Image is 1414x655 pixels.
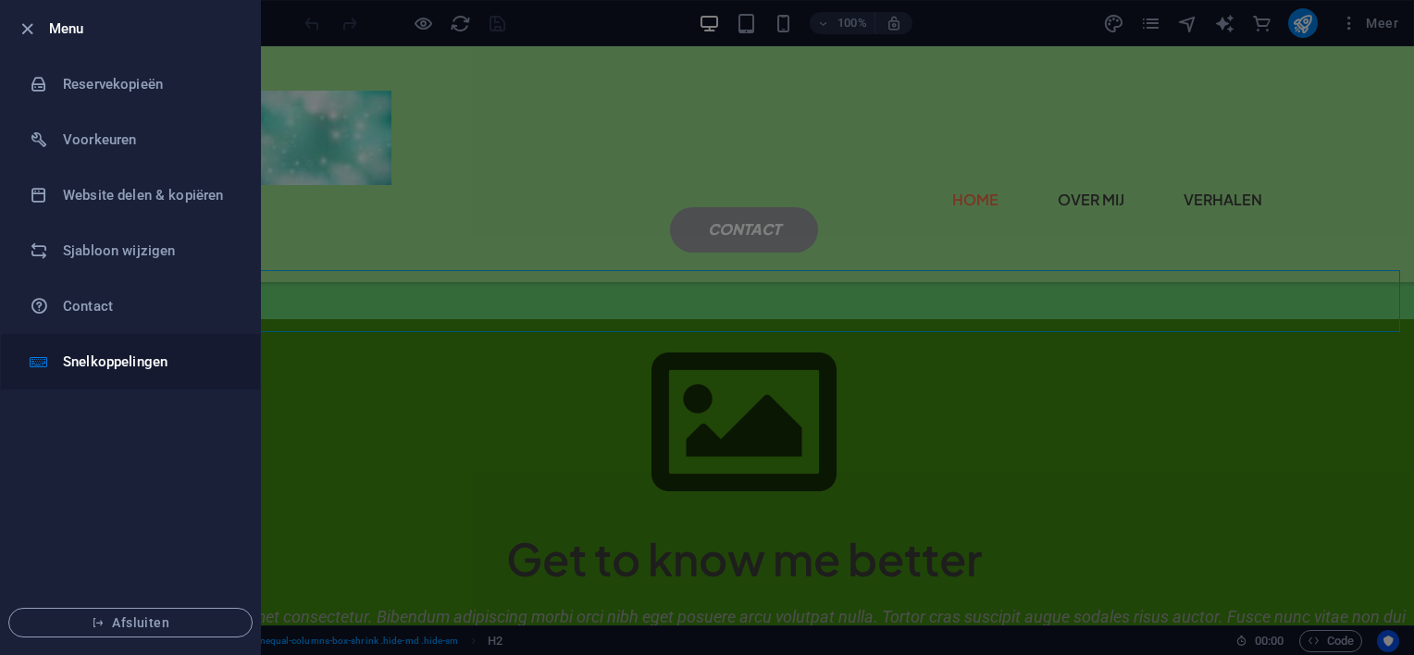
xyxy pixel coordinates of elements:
h6: Reservekopieën [63,73,234,95]
button: Afsluiten [8,608,253,637]
h6: Website delen & kopiëren [63,184,234,206]
h6: Snelkoppelingen [63,351,234,373]
span: Afsluiten [24,615,237,630]
h6: Voorkeuren [63,129,234,151]
a: Contact [1,278,260,334]
h6: Contact [63,295,234,317]
h6: Sjabloon wijzigen [63,240,234,262]
h6: Menu [49,18,245,40]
